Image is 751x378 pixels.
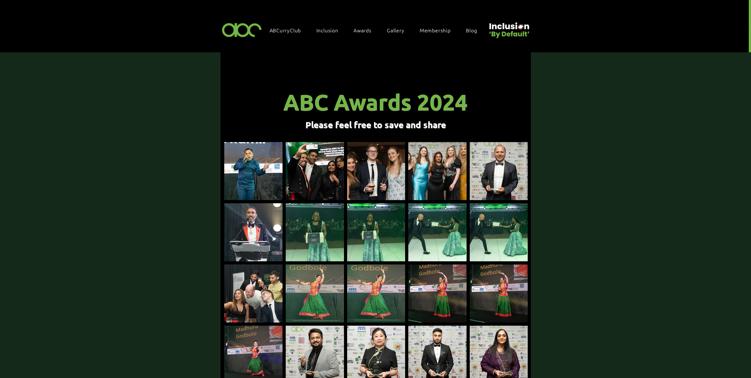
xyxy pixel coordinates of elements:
[353,27,372,34] span: Awards
[316,27,338,34] span: Inclusion
[350,23,381,37] div: Awards
[313,23,348,37] div: Inclusion
[266,23,311,37] a: ABCurryClub
[420,27,451,34] span: Membership
[270,27,301,34] span: ABCurryClub
[387,27,404,34] span: Gallery
[466,27,477,34] span: Blog
[463,23,487,37] a: Blog
[384,23,414,37] a: Gallery
[417,23,460,37] a: Membership
[283,88,468,115] span: ABC Awards 2024
[220,20,264,39] img: ABC-Logo-Blank-Background-01-01-2.png
[487,17,531,39] img: Untitled design (22).png
[305,119,446,130] span: Please feel free to save and share
[266,23,487,37] nav: Site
